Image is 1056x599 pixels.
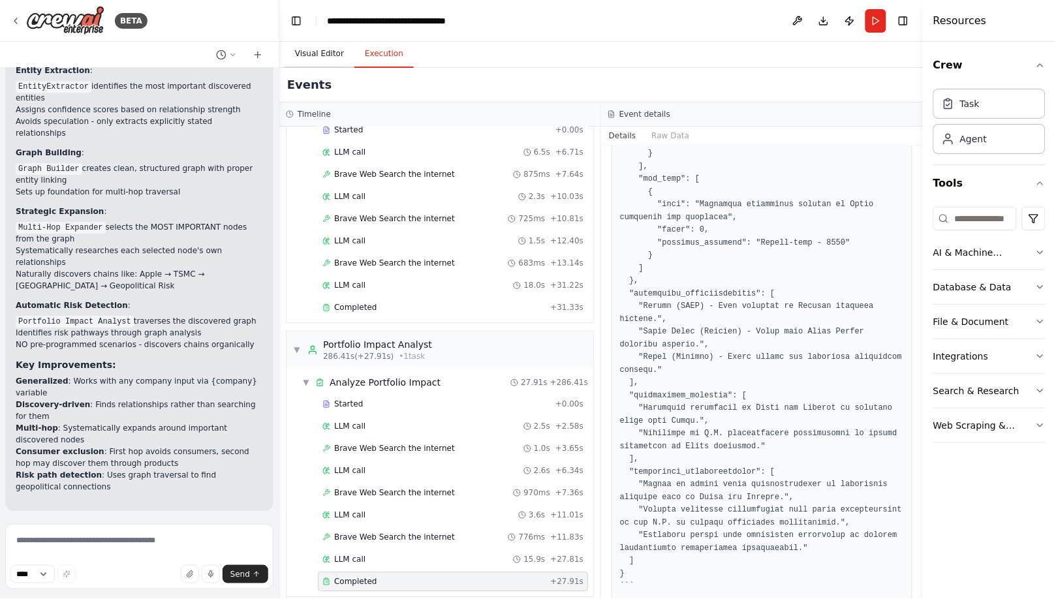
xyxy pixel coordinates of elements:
button: Switch to previous chat [211,47,242,63]
p: : [16,147,263,159]
span: 2.5s [534,422,550,432]
span: + 6.71s [555,147,583,158]
span: 970ms [523,488,550,499]
button: Visual Editor [285,40,354,68]
li: : Works with any company input via {company} variable [16,375,263,399]
strong: Key Improvements: [16,360,116,370]
div: Search & Research [933,384,1019,397]
span: LLM call [334,422,365,432]
p: : [16,299,263,311]
h3: Event details [619,109,670,119]
div: Web Scraping & Browsing [933,419,1035,432]
div: Integrations [933,350,988,363]
div: Agent [960,132,987,146]
span: 286.41s (+27.91s) [323,352,394,362]
span: Brave Web Search the internet [334,258,455,269]
li: traverses the discovered graph [16,315,263,327]
span: + 11.83s [550,532,583,543]
code: Portfolio Impact Analyst [16,316,134,328]
strong: Generalized [16,376,69,386]
li: NO pre-programmed scenarios - discovers chains organically [16,339,263,350]
li: Naturally discovers chains like: Apple → TSMC → [GEOGRAPHIC_DATA] → Geopolitical Risk [16,268,263,292]
span: 875ms [523,170,550,180]
span: 2.6s [534,466,550,476]
span: LLM call [334,555,365,565]
span: Brave Web Search the internet [334,444,455,454]
li: : Finds relationships rather than searching for them [16,399,263,422]
span: Started [334,399,363,410]
span: 1.0s [534,444,550,454]
span: Send [230,569,250,579]
strong: Multi-hop [16,423,58,433]
span: + 7.64s [555,170,583,180]
li: selects the MOST IMPORTANT nodes from the graph [16,221,263,245]
p: : [16,65,263,76]
span: 776ms [518,532,545,543]
span: Brave Web Search the internet [334,532,455,543]
li: creates clean, structured graph with proper entity linking [16,162,263,186]
span: Started [334,125,363,136]
button: Integrations [933,339,1046,373]
span: + 12.40s [550,236,583,247]
li: Avoids speculation - only extracts explicitly stated relationships [16,115,263,139]
strong: Automatic Risk Detection [16,301,128,310]
span: Brave Web Search the internet [334,170,455,180]
strong: Consumer exclusion [16,447,104,456]
button: Raw Data [644,127,698,145]
button: Send [223,565,268,583]
span: + 7.36s [555,488,583,499]
button: Hide right sidebar [894,12,912,30]
li: : Uses graph traversal to find geopolitical connections [16,469,263,493]
button: Details [601,127,644,145]
div: File & Document [933,315,1009,328]
h4: Resources [933,13,987,29]
strong: Entity Extraction [16,66,90,75]
div: AI & Machine Learning [933,246,1035,259]
div: Portfolio Impact Analyst [323,339,432,352]
span: LLM call [334,147,365,158]
span: + 2.58s [555,422,583,432]
li: Sets up foundation for multi-hop traversal [16,186,263,198]
span: + 27.81s [550,555,583,565]
p: : [16,206,263,217]
span: Brave Web Search the internet [334,488,455,499]
img: Logo [26,6,104,35]
li: Assigns confidence scores based on relationship strength [16,104,263,115]
span: Analyze Portfolio Impact [330,376,441,390]
span: 27.91s [521,378,548,388]
strong: Strategic Expansion [16,207,104,216]
span: ▼ [293,345,301,356]
span: 18.0s [523,281,545,291]
button: Crew [933,47,1046,84]
span: LLM call [334,236,365,247]
span: + 31.22s [550,281,583,291]
li: Systematically researches each selected node's own relationships [16,245,263,268]
strong: Discovery-driven [16,400,90,409]
code: EntityExtractor [16,81,91,93]
span: Completed [334,577,377,587]
span: + 6.34s [555,466,583,476]
li: : First hop avoids consumers, second hop may discover them through products [16,446,263,469]
span: 3.6s [529,510,545,521]
span: 15.9s [523,555,545,565]
span: Completed [334,303,377,313]
span: LLM call [334,466,365,476]
span: + 11.01s [550,510,583,521]
span: LLM call [334,281,365,291]
span: LLM call [334,192,365,202]
span: + 13.14s [550,258,583,269]
span: LLM call [334,510,365,521]
span: + 10.03s [550,192,583,202]
code: Multi-Hop Expander [16,222,106,234]
button: Web Scraping & Browsing [933,408,1046,442]
h3: Timeline [298,109,331,119]
nav: breadcrumb [327,14,474,27]
div: Database & Data [933,281,1012,294]
span: 6.5s [534,147,550,158]
span: 2.3s [529,192,545,202]
li: : Systematically expands around important discovered nodes [16,422,263,446]
span: + 0.00s [555,399,583,410]
div: Task [960,97,980,110]
strong: Graph Building [16,148,82,157]
span: + 31.33s [550,303,583,313]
